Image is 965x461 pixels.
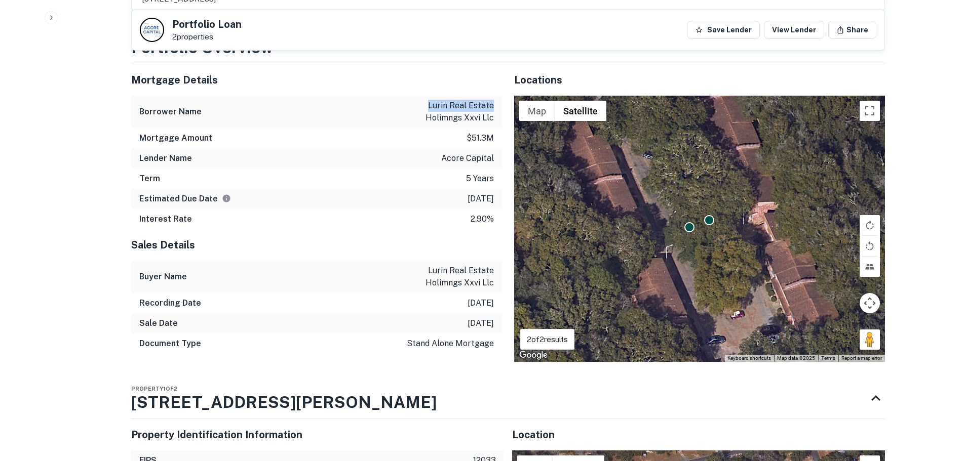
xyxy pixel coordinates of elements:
h6: Borrower Name [139,106,202,118]
div: Property1of2[STREET_ADDRESS][PERSON_NAME] [131,378,885,418]
p: 2 of 2 results [527,333,568,346]
h5: Property Identification Information [131,427,504,442]
p: [DATE] [468,297,494,309]
p: [DATE] [468,193,494,205]
button: Tilt map [860,257,880,277]
a: Report a map error [841,355,882,361]
h6: Estimated Due Date [139,193,231,205]
button: Save Lender [687,21,760,39]
h5: Mortgage Details [131,72,502,88]
h6: Recording Date [139,297,201,309]
p: stand alone mortgage [407,338,494,350]
svg: Estimate is based on a standard schedule for this type of loan. [222,194,231,203]
button: Share [828,21,876,39]
a: Terms [821,355,835,361]
h3: [STREET_ADDRESS][PERSON_NAME] [131,390,437,414]
h6: Lender Name [139,152,192,164]
p: lurin real estate holimngs xxvi llc [403,100,494,124]
h5: Sales Details [131,237,502,253]
button: Rotate map clockwise [860,215,880,235]
p: [DATE] [468,317,494,329]
button: Show satellite imagery [555,101,606,121]
span: Map data ©2025 [777,355,815,361]
p: 2 properties [172,32,242,41]
button: Rotate map counterclockwise [860,236,880,256]
h5: Locations [514,72,885,88]
button: Keyboard shortcuts [727,355,771,362]
h6: Sale Date [139,317,178,329]
h6: Buyer Name [139,271,187,283]
a: Open this area in Google Maps (opens a new window) [517,349,550,362]
p: lurin real estate holimngs xxvi llc [403,265,494,289]
p: 2.90% [471,213,494,225]
p: $51.3m [467,132,494,144]
p: acore capital [441,152,494,164]
h6: Interest Rate [139,213,192,225]
h5: Location [512,427,885,442]
img: Google [517,349,550,362]
iframe: Chat Widget [914,380,965,429]
button: Show street map [519,101,555,121]
p: 5 years [466,173,494,185]
button: Toggle fullscreen view [860,101,880,121]
span: Property 1 of 2 [131,386,177,392]
h6: Document Type [139,338,201,350]
h6: Mortgage Amount [139,132,212,144]
a: View Lender [764,21,824,39]
button: Map camera controls [860,293,880,313]
h6: Term [139,173,160,185]
h5: Portfolio Loan [172,19,242,29]
button: Drag Pegman onto the map to open Street View [860,329,880,350]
